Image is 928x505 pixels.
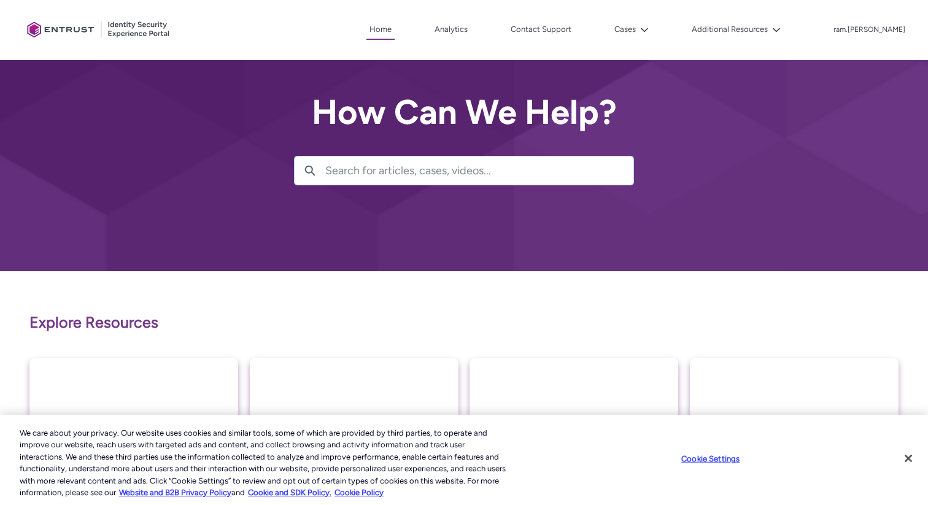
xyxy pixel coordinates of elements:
[833,23,906,35] button: User Profile ram.parajuli
[119,488,231,497] a: More information about our cookie policy., opens in a new tab
[325,156,633,185] input: Search for articles, cases, videos...
[29,311,899,334] p: Explore Resources
[366,20,395,40] a: Home
[20,427,511,499] div: We care about your privacy. Our website uses cookies and similar tools, some of which are provide...
[689,20,784,39] button: Additional Resources
[295,156,325,185] button: Search
[431,20,471,39] a: Analytics, opens in new tab
[294,93,634,131] h2: How Can We Help?
[248,488,331,497] a: Cookie and SDK Policy.
[833,26,905,34] p: ram.[PERSON_NAME]
[672,447,749,471] button: Cookie Settings
[611,20,652,39] button: Cases
[895,445,922,472] button: Close
[508,20,574,39] a: Contact Support
[334,488,384,497] a: Cookie Policy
